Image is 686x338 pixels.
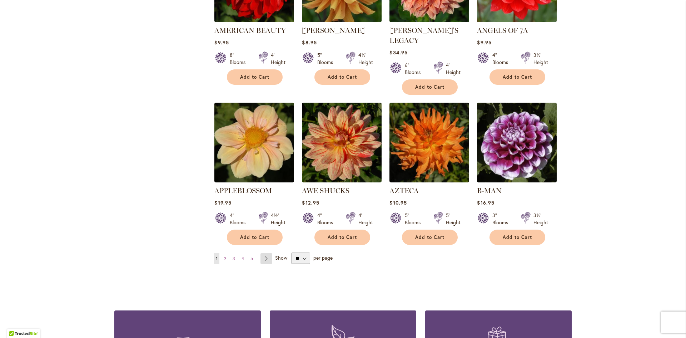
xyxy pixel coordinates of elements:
a: Andy's Legacy [389,17,469,24]
div: 4' Height [271,52,285,66]
a: AMERICAN BEAUTY [214,17,294,24]
button: Add to Cart [489,230,545,245]
a: 5 [249,253,255,264]
a: 2 [222,253,228,264]
div: 3" Blooms [492,212,512,226]
img: AZTECA [389,103,469,182]
a: 4 [240,253,246,264]
a: 3 [231,253,237,264]
img: APPLEBLOSSOM [214,103,294,182]
span: $9.95 [477,39,491,46]
span: 5 [250,256,253,261]
span: Add to Cart [328,74,357,80]
span: $12.95 [302,199,319,206]
span: Add to Cart [328,234,357,240]
a: [PERSON_NAME] [302,26,366,35]
div: 4' Height [358,212,373,226]
div: 5' Height [446,212,461,226]
span: $9.95 [214,39,229,46]
img: B-MAN [477,103,557,182]
span: Add to Cart [240,234,269,240]
a: B-MAN [477,177,557,184]
a: [PERSON_NAME]'S LEGACY [389,26,458,45]
span: $10.95 [389,199,407,206]
div: 4½' Height [271,212,285,226]
div: 4" Blooms [492,52,512,66]
button: Add to Cart [227,230,283,245]
span: Show [275,254,287,261]
a: ANGELS OF 7A [477,26,528,35]
a: ANDREW CHARLES [302,17,382,24]
span: Add to Cart [415,84,444,90]
button: Add to Cart [227,69,283,85]
span: Add to Cart [415,234,444,240]
span: 4 [242,256,244,261]
div: 4½' Height [358,52,373,66]
a: APPLEBLOSSOM [214,186,272,195]
span: Add to Cart [240,74,269,80]
img: AWE SHUCKS [302,103,382,182]
span: $34.95 [389,49,407,56]
div: 4" Blooms [317,212,337,226]
span: per page [313,254,333,261]
div: 5" Blooms [317,52,337,66]
a: AWE SHUCKS [302,186,349,195]
div: 3½' Height [533,212,548,226]
span: Add to Cart [503,234,532,240]
button: Add to Cart [314,69,370,85]
span: $8.95 [302,39,317,46]
span: 3 [233,256,235,261]
span: $16.95 [477,199,494,206]
button: Add to Cart [402,79,458,95]
span: 1 [216,256,218,261]
div: 4" Blooms [230,212,250,226]
button: Add to Cart [402,230,458,245]
a: AWE SHUCKS [302,177,382,184]
div: 8" Blooms [230,52,250,66]
span: $19.95 [214,199,231,206]
div: 6" Blooms [405,62,425,76]
a: AZTECA [389,177,469,184]
iframe: Launch Accessibility Center [5,313,25,333]
a: APPLEBLOSSOM [214,177,294,184]
button: Add to Cart [314,230,370,245]
span: Add to Cart [503,74,532,80]
a: AMERICAN BEAUTY [214,26,286,35]
button: Add to Cart [489,69,545,85]
div: 4' Height [446,62,461,76]
span: 2 [224,256,226,261]
a: AZTECA [389,186,419,195]
div: 5" Blooms [405,212,425,226]
a: ANGELS OF 7A [477,17,557,24]
div: 3½' Height [533,52,548,66]
a: B-MAN [477,186,502,195]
